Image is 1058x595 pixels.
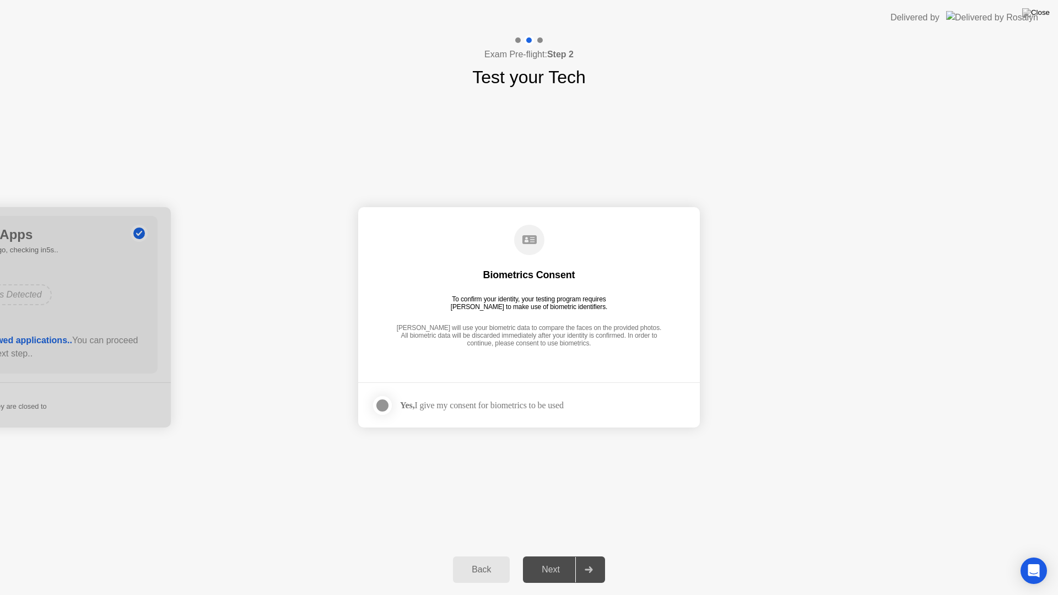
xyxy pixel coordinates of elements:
div: Biometrics Consent [483,268,575,282]
h1: Test your Tech [472,64,586,90]
div: Next [526,565,575,575]
button: Back [453,556,510,583]
img: Close [1022,8,1050,17]
b: Step 2 [547,50,574,59]
div: [PERSON_NAME] will use your biometric data to compare the faces on the provided photos. All biome... [393,324,665,349]
div: To confirm your identity, your testing program requires [PERSON_NAME] to make use of biometric id... [446,295,612,311]
div: Back [456,565,506,575]
img: Delivered by Rosalyn [946,11,1038,24]
h4: Exam Pre-flight: [484,48,574,61]
div: Open Intercom Messenger [1021,558,1047,584]
button: Next [523,556,605,583]
div: Delivered by [890,11,940,24]
div: I give my consent for biometrics to be used [400,400,564,410]
strong: Yes, [400,401,414,410]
